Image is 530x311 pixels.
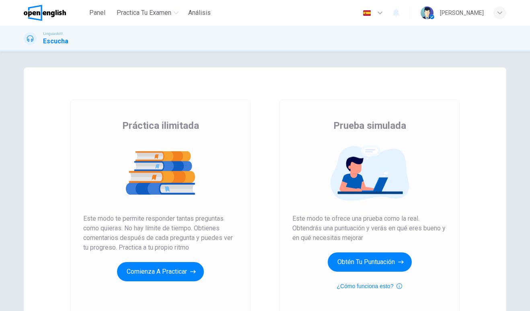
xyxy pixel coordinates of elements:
[117,8,171,18] span: Practica tu examen
[421,6,433,19] img: Profile picture
[117,262,204,281] button: Comienza a practicar
[328,252,412,272] button: Obtén tu puntuación
[362,10,372,16] img: es
[185,6,214,20] button: Análisis
[188,8,211,18] span: Análisis
[440,8,484,18] div: [PERSON_NAME]
[337,281,403,291] button: ¿Cómo funciona esto?
[24,5,84,21] a: OpenEnglish logo
[24,5,66,21] img: OpenEnglish logo
[292,214,447,243] span: Este modo te ofrece una prueba como la real. Obtendrás una puntuación y verás en qué eres bueno y...
[113,6,182,20] button: Practica tu examen
[84,6,110,20] button: Panel
[89,8,105,18] span: Panel
[122,119,199,132] span: Práctica ilimitada
[333,119,406,132] span: Prueba simulada
[43,37,68,46] h1: Escucha
[43,31,63,37] span: Linguaskill
[83,214,238,252] span: Este modo te permite responder tantas preguntas como quieras. No hay límite de tiempo. Obtienes c...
